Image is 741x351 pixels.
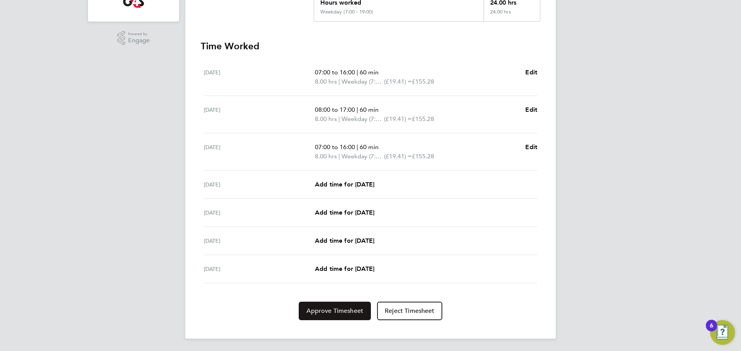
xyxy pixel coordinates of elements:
[525,143,537,152] a: Edit
[412,115,434,123] span: £155.28
[204,264,315,274] div: [DATE]
[525,143,537,151] span: Edit
[338,115,340,123] span: |
[525,69,537,76] span: Edit
[201,40,540,52] h3: Time Worked
[357,69,358,76] span: |
[412,78,434,85] span: £155.28
[315,264,374,274] a: Add time for [DATE]
[117,31,150,45] a: Powered byEngage
[315,78,337,85] span: 8.00 hrs
[342,77,384,86] span: Weekday (7:00 - 19:00)
[204,143,315,161] div: [DATE]
[315,180,374,189] a: Add time for [DATE]
[306,307,363,315] span: Approve Timesheet
[338,153,340,160] span: |
[315,69,355,76] span: 07:00 to 16:00
[204,180,315,189] div: [DATE]
[315,237,374,244] span: Add time for [DATE]
[412,153,434,160] span: £155.28
[385,307,435,315] span: Reject Timesheet
[342,152,384,161] span: Weekday (7:00 - 19:00)
[342,114,384,124] span: Weekday (7:00 - 19:00)
[360,106,379,113] span: 60 min
[299,302,371,320] button: Approve Timesheet
[128,37,150,44] span: Engage
[315,153,337,160] span: 8.00 hrs
[204,236,315,245] div: [DATE]
[315,265,374,272] span: Add time for [DATE]
[384,78,412,85] span: (£19.41) =
[315,106,355,113] span: 08:00 to 17:00
[710,326,713,336] div: 6
[384,115,412,123] span: (£19.41) =
[484,9,540,21] div: 24.00 hrs
[128,31,150,37] span: Powered by
[204,68,315,86] div: [DATE]
[384,153,412,160] span: (£19.41) =
[320,9,373,15] div: Weekday (7:00 - 19:00)
[525,105,537,114] a: Edit
[204,105,315,124] div: [DATE]
[360,143,379,151] span: 60 min
[315,143,355,151] span: 07:00 to 16:00
[360,69,379,76] span: 60 min
[315,181,374,188] span: Add time for [DATE]
[525,106,537,113] span: Edit
[357,106,358,113] span: |
[338,78,340,85] span: |
[525,68,537,77] a: Edit
[377,302,442,320] button: Reject Timesheet
[315,208,374,217] a: Add time for [DATE]
[315,115,337,123] span: 8.00 hrs
[315,236,374,245] a: Add time for [DATE]
[204,208,315,217] div: [DATE]
[315,209,374,216] span: Add time for [DATE]
[710,320,735,345] button: Open Resource Center, 6 new notifications
[357,143,358,151] span: |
